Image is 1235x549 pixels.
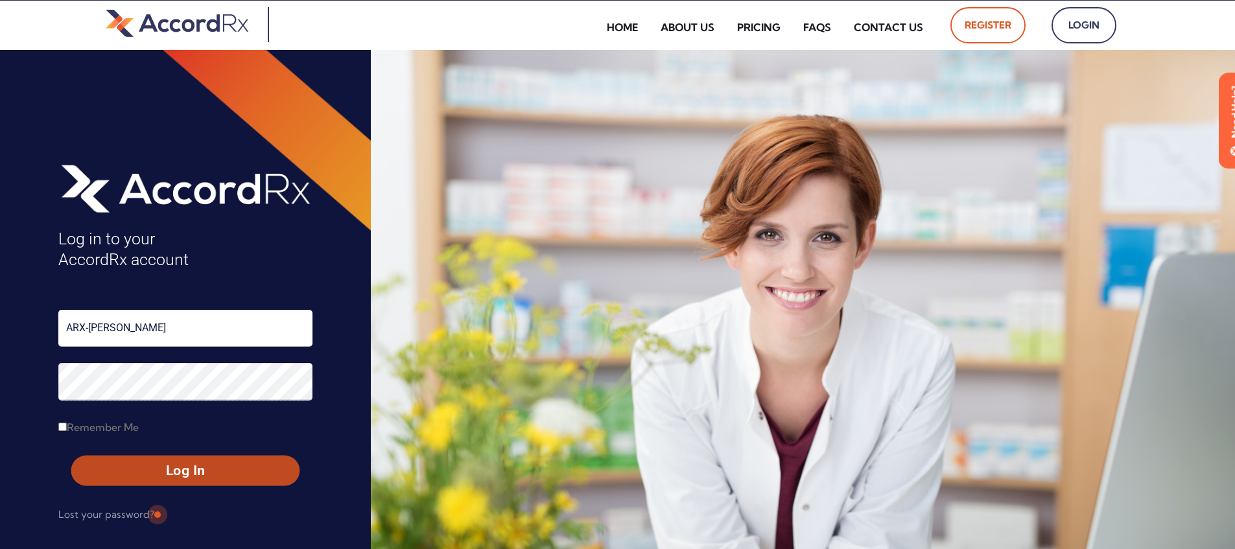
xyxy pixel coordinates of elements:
button: Log In [71,456,300,486]
a: About Us [651,12,724,42]
input: Remember Me [58,423,67,431]
a: Register [950,7,1026,43]
a: Pricing [727,12,790,42]
a: Contact Us [844,12,933,42]
a: Home [597,12,648,42]
span: Log In [83,461,288,480]
a: Login [1052,7,1116,43]
h4: Log in to your AccordRx account [58,229,312,271]
img: default-logo [106,7,248,39]
span: Register [965,15,1011,36]
span: Login [1066,15,1102,36]
label: Remember Me [58,417,139,438]
a: Lost your password? [58,504,154,525]
img: AccordRx_logo_header_white [58,160,312,216]
input: Username or Email Address [58,310,312,347]
a: FAQs [794,12,841,42]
